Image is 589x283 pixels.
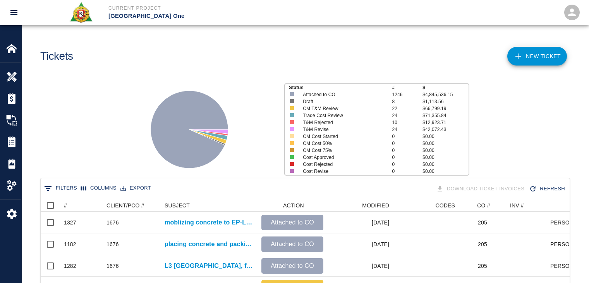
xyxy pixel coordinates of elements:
[118,182,153,194] button: Export
[510,199,524,212] div: INV #
[507,47,567,66] a: NEW TICKET
[161,199,258,212] div: SUBJECT
[108,5,337,12] p: Current Project
[362,199,389,212] div: MODIFIED
[478,240,487,248] div: 205
[392,119,422,126] p: 10
[283,199,304,212] div: ACTION
[506,199,551,212] div: INV #
[264,218,320,227] p: Attached to CO
[303,119,383,126] p: T&M Rejected
[327,212,393,233] div: [DATE]
[392,147,422,154] p: 0
[303,147,383,154] p: CM Cost 75%
[64,219,76,226] div: 1327
[422,112,468,119] p: $71,355.84
[422,119,468,126] p: $12,923.71
[303,98,383,105] p: Draft
[392,140,422,147] p: 0
[327,199,393,212] div: MODIFIED
[258,199,327,212] div: ACTION
[79,182,118,194] button: Select columns
[422,84,468,91] p: $
[103,199,161,212] div: CLIENT/PCO #
[459,199,506,212] div: CO #
[478,219,487,226] div: 205
[108,12,337,21] p: [GEOGRAPHIC_DATA] One
[477,199,490,212] div: CO #
[422,91,468,98] p: $4,845,536.15
[106,219,119,226] div: 1676
[165,199,190,212] div: SUBJECT
[434,182,528,196] div: Tickets download in groups of 15
[327,233,393,255] div: [DATE]
[393,199,459,212] div: CODES
[392,112,422,119] p: 24
[64,240,76,248] div: 1182
[64,199,67,212] div: #
[40,50,73,63] h1: Tickets
[422,98,468,105] p: $1,113.56
[303,91,383,98] p: Attached to CO
[392,98,422,105] p: 8
[392,161,422,168] p: 0
[60,199,103,212] div: #
[422,154,468,161] p: $0.00
[303,112,383,119] p: Trade Cost Review
[422,105,468,112] p: $66,799.19
[64,262,76,270] div: 1282
[422,168,468,175] p: $0.00
[392,168,422,175] p: 0
[327,255,393,277] div: [DATE]
[435,199,455,212] div: CODES
[303,105,383,112] p: CM T&M Review
[106,240,119,248] div: 1676
[42,182,79,195] button: Show filters
[303,168,383,175] p: Cost Revise
[303,133,383,140] p: CM Cost Started
[165,240,254,249] a: placing concrete and packing for Location: EP/L3- styro trench leave out.
[422,126,468,133] p: $42,072.43
[165,218,254,227] a: moblizing concrete to EP-L2, HHL4(via buckets) and HHL3. Vibrating and pulling up concrete for ma...
[106,262,119,270] div: 1676
[392,133,422,140] p: 0
[422,147,468,154] p: $0.00
[303,154,383,161] p: Cost Approved
[289,84,392,91] p: Status
[165,261,254,271] a: L3 [GEOGRAPHIC_DATA], framing 44' boxouts
[392,105,422,112] p: 22
[527,182,568,196] button: Refresh
[392,91,422,98] p: 1246
[303,140,383,147] p: CM Cost 50%
[392,126,422,133] p: 24
[392,154,422,161] p: 0
[478,262,487,270] div: 205
[264,240,320,249] p: Attached to CO
[303,161,383,168] p: Cost Rejected
[422,161,468,168] p: $0.00
[264,261,320,271] p: Attached to CO
[422,133,468,140] p: $0.00
[392,84,422,91] p: #
[5,3,23,22] button: open drawer
[527,182,568,196] div: Refresh the list
[106,199,144,212] div: CLIENT/PCO #
[422,140,468,147] p: $0.00
[303,126,383,133] p: T&M Revise
[69,2,93,23] img: Roger & Sons Concrete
